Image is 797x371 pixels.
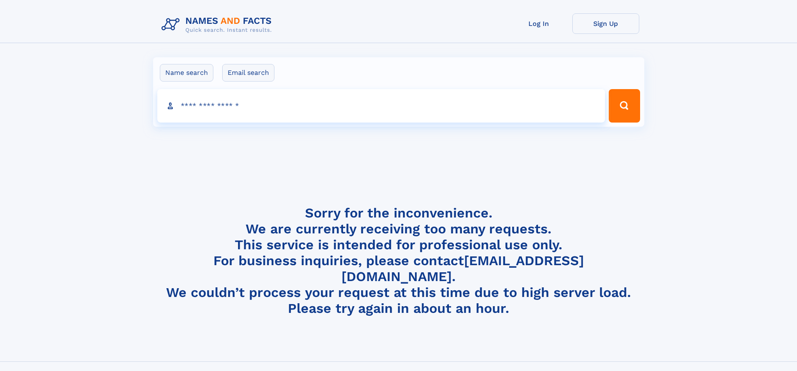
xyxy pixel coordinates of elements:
[505,13,572,34] a: Log In
[157,89,605,123] input: search input
[158,13,279,36] img: Logo Names and Facts
[222,64,274,82] label: Email search
[341,253,584,284] a: [EMAIL_ADDRESS][DOMAIN_NAME]
[572,13,639,34] a: Sign Up
[609,89,640,123] button: Search Button
[160,64,213,82] label: Name search
[158,205,639,317] h4: Sorry for the inconvenience. We are currently receiving too many requests. This service is intend...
